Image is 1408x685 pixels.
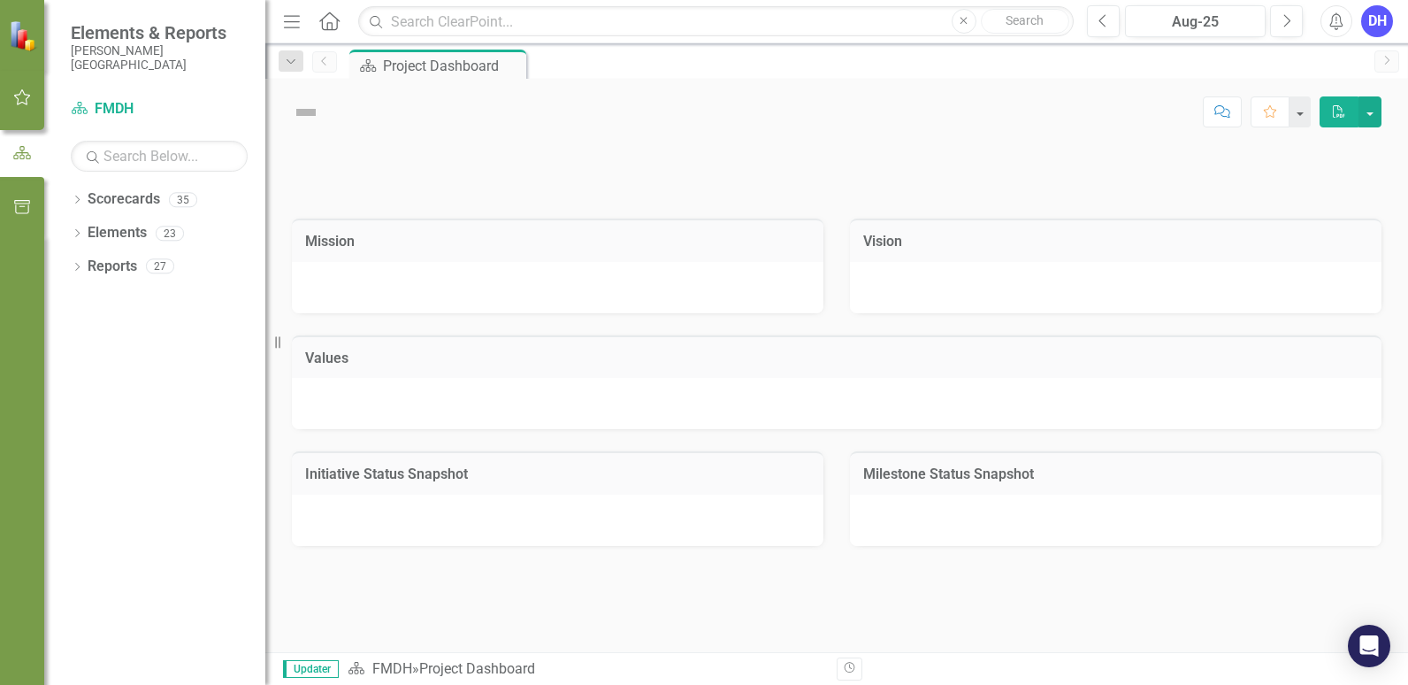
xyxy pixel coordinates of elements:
[305,350,1368,366] h3: Values
[1348,625,1390,667] div: Open Intercom Messenger
[305,466,810,482] h3: Initiative Status Snapshot
[8,19,41,52] img: ClearPoint Strategy
[305,234,810,250] h3: Mission
[372,660,412,677] a: FMDH
[88,189,160,210] a: Scorecards
[358,6,1074,37] input: Search ClearPoint...
[981,9,1069,34] button: Search
[1131,12,1259,33] div: Aug-25
[71,99,248,119] a: FMDH
[863,234,1368,250] h3: Vision
[419,660,535,677] div: Project Dashboard
[146,259,174,274] div: 27
[292,98,320,127] img: Not Defined
[1125,5,1266,37] button: Aug-25
[283,660,339,678] span: Updater
[863,466,1368,482] h3: Milestone Status Snapshot
[383,55,522,77] div: Project Dashboard
[71,43,248,73] small: [PERSON_NAME][GEOGRAPHIC_DATA]
[169,192,197,207] div: 35
[71,22,248,43] span: Elements & Reports
[71,141,248,172] input: Search Below...
[1006,13,1044,27] span: Search
[348,659,823,680] div: »
[156,226,184,241] div: 23
[88,257,137,277] a: Reports
[88,223,147,243] a: Elements
[1361,5,1393,37] button: DH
